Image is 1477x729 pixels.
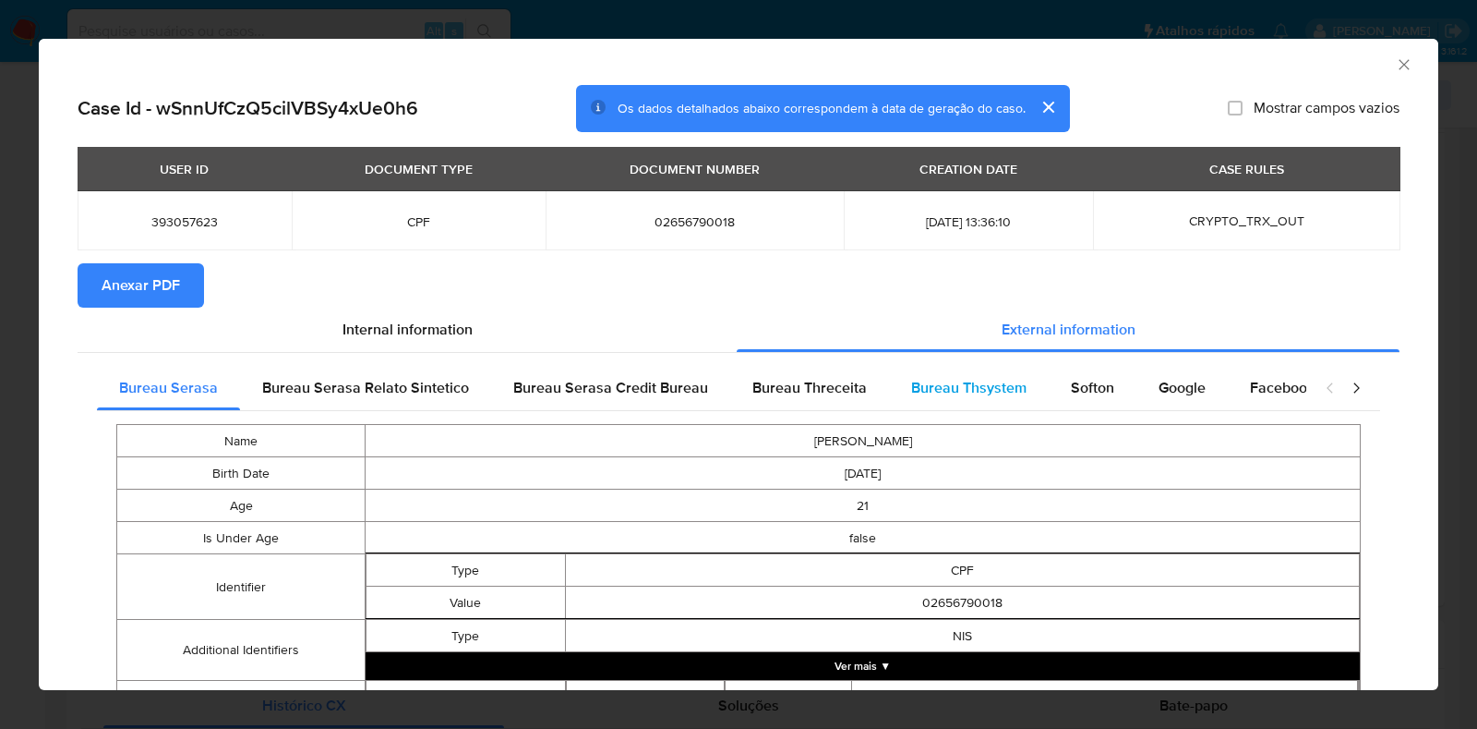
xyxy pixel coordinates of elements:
[78,308,1399,352] div: Detailed info
[117,554,366,620] td: Identifier
[1198,153,1295,185] div: CASE RULES
[866,213,1071,230] span: [DATE] 13:36:10
[565,587,1360,619] td: 02656790018
[1159,377,1206,398] span: Google
[513,377,708,398] span: Bureau Serasa Credit Bureau
[911,377,1027,398] span: Bureau Thsystem
[852,681,1358,713] td: 10
[366,587,565,619] td: Value
[100,213,270,230] span: 393057623
[262,377,469,398] span: Bureau Serasa Relato Sintetico
[102,265,180,306] span: Anexar PDF
[1254,99,1399,117] span: Mostrar campos vazios
[117,425,366,457] td: Name
[618,153,771,185] div: DOCUMENT NUMBER
[117,620,366,681] td: Additional Identifiers
[78,263,204,308] button: Anexar PDF
[39,39,1438,690] div: closure-recommendation-modal
[1002,319,1135,340] span: External information
[366,620,565,652] td: Type
[568,213,821,230] span: 02656790018
[366,457,1361,490] td: [DATE]
[1071,377,1114,398] span: Softon
[908,153,1028,185] div: CREATION DATE
[566,681,725,714] td: Additional Information
[314,213,524,230] span: CPF
[726,681,852,713] td: Cepnota
[1189,212,1304,230] span: CRYPTO_TRX_OUT
[117,490,366,522] td: Age
[117,457,366,490] td: Birth Date
[366,522,1361,554] td: false
[565,620,1360,652] td: NIS
[366,554,565,587] td: Type
[117,522,366,554] td: Is Under Age
[366,425,1361,457] td: [PERSON_NAME]
[618,99,1026,117] span: Os dados detalhados abaixo correspondem à data de geração do caso.
[565,554,1360,587] td: CPF
[752,377,867,398] span: Bureau Threceita
[97,366,1306,410] div: Detailed external info
[342,319,473,340] span: Internal information
[366,652,1360,680] button: Expand array
[119,377,218,398] span: Bureau Serasa
[1026,85,1070,129] button: cerrar
[366,490,1361,522] td: 21
[1395,55,1411,72] button: Fechar a janela
[354,153,484,185] div: DOCUMENT TYPE
[149,153,220,185] div: USER ID
[78,96,418,120] h2: Case Id - wSnnUfCzQ5cilVBSy4xUe0h6
[1228,101,1243,115] input: Mostrar campos vazios
[1250,377,1315,398] span: Facebook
